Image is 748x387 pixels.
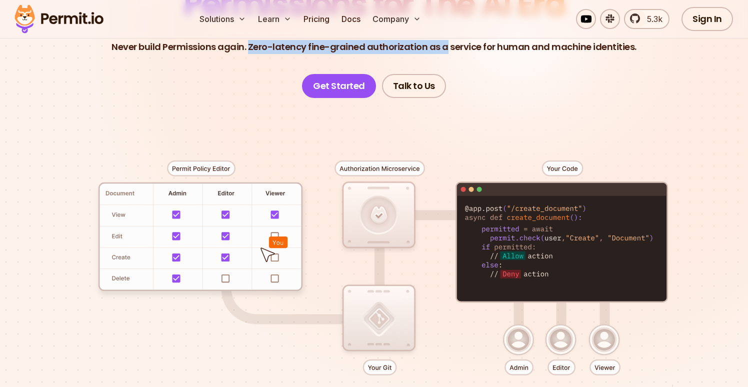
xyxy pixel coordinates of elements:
[382,74,446,98] a: Talk to Us
[111,40,636,54] p: Never build Permissions again. Zero-latency fine-grained authorization as a service for human and...
[624,9,669,29] a: 5.3k
[641,13,662,25] span: 5.3k
[299,9,333,29] a: Pricing
[10,2,108,36] img: Permit logo
[368,9,425,29] button: Company
[337,9,364,29] a: Docs
[681,7,733,31] a: Sign In
[195,9,250,29] button: Solutions
[302,74,376,98] a: Get Started
[254,9,295,29] button: Learn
